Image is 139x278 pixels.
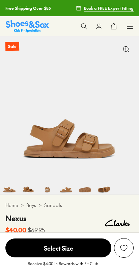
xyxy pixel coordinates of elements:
[114,238,134,258] button: Add to Wishlist
[5,202,134,209] div: > >
[38,176,57,195] img: 6-455015_1
[26,202,36,209] a: Boys
[94,176,113,195] img: 9-455018_1
[28,260,98,273] p: Receive $4.00 in Rewards with Fit Club
[5,238,111,258] button: Select Size
[6,20,49,32] img: SNS_Logo_Responsive.svg
[28,225,45,234] s: $69.95
[76,176,94,195] img: 8-455017_1
[5,225,26,234] b: $40.00
[5,238,111,257] span: Select Size
[19,176,38,195] img: 5-455014_1
[5,42,19,51] p: Sale
[101,213,134,233] img: Vendor logo
[5,202,18,209] a: Home
[76,2,134,14] a: Book a FREE Expert Fitting
[5,213,45,224] h4: Nexus
[44,202,62,209] a: Sandals
[84,5,134,11] span: Book a FREE Expert Fitting
[6,20,49,32] a: Shoes & Sox
[57,176,76,195] img: 7-455016_1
